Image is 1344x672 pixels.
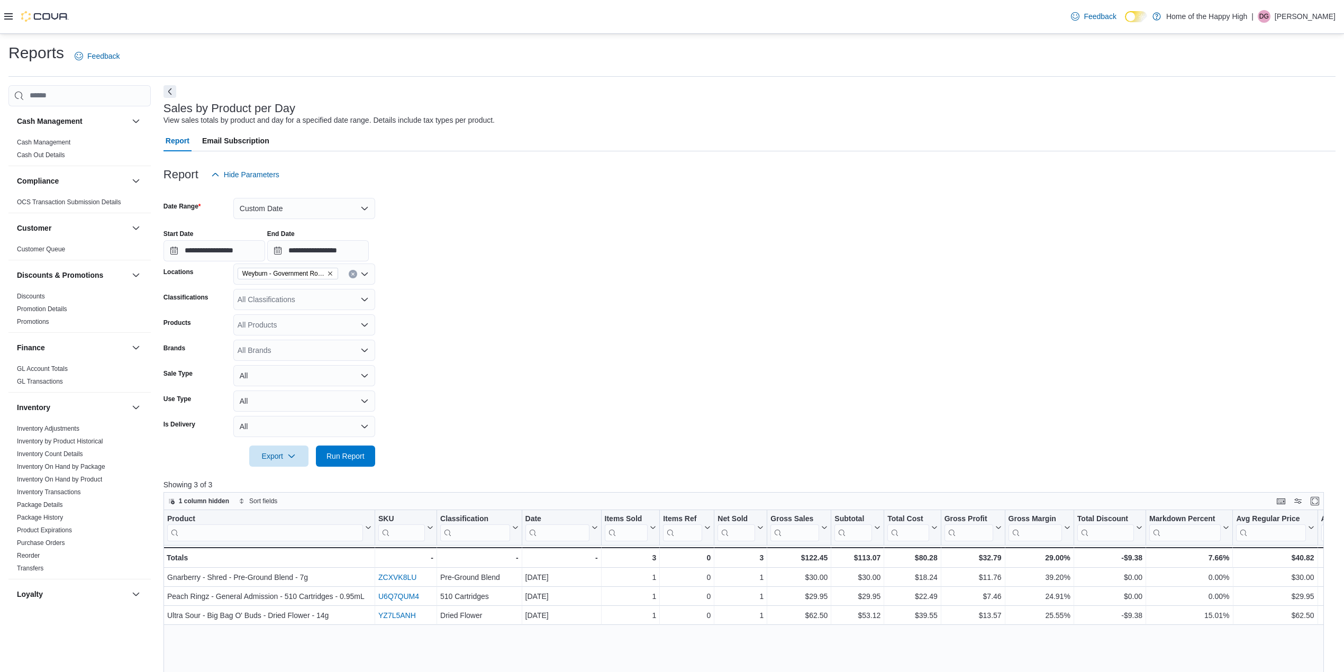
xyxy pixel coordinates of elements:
div: $13.57 [945,609,1002,622]
button: Keyboard shortcuts [1275,495,1287,507]
button: Classification [440,514,519,541]
div: Ultra Sour - Big Bag O' Buds - Dried Flower - 14g [167,609,371,622]
span: Feedback [87,51,120,61]
a: YZ7L5ANH [378,611,416,620]
div: 1 [718,590,764,603]
div: Finance [8,362,151,392]
label: Start Date [164,230,194,238]
div: Net Sold [718,514,755,541]
a: Package History [17,514,63,521]
div: 29.00% [1008,551,1070,564]
button: Customer [130,222,142,234]
div: [DATE] [525,571,597,584]
button: Enter fullscreen [1309,495,1321,507]
div: 1 [604,571,656,584]
button: All [233,416,375,437]
div: 7.66% [1149,551,1229,564]
div: 510 Cartridges [440,590,519,603]
div: $122.45 [770,551,828,564]
div: 1 [718,571,764,584]
a: Feedback [1067,6,1120,27]
button: Compliance [17,176,128,186]
button: Clear input [349,270,357,278]
div: Items Ref [663,514,702,524]
div: [DATE] [525,590,597,603]
div: Deena Gaudreau [1258,10,1270,23]
span: Package Details [17,501,63,509]
div: View sales totals by product and day for a specified date range. Details include tax types per pr... [164,115,495,126]
button: Run Report [316,446,375,467]
div: 0.00% [1149,590,1229,603]
a: Discounts [17,293,45,300]
label: Sale Type [164,369,193,378]
button: Product [167,514,371,541]
div: Inventory [8,422,151,579]
div: Avg Regular Price [1236,514,1305,524]
div: $7.46 [945,590,1002,603]
span: OCS Transaction Submission Details [17,198,121,206]
div: -$9.38 [1077,551,1142,564]
span: GL Transactions [17,377,63,386]
a: Feedback [70,46,124,67]
div: Items Sold [604,514,648,541]
button: Markdown Percent [1149,514,1229,541]
a: Promotion Details [17,305,67,313]
span: GL Account Totals [17,365,68,373]
a: Inventory Transactions [17,488,81,496]
div: Total Discount [1077,514,1134,541]
button: All [233,391,375,412]
button: Remove Weyburn - Government Road - Fire & Flower from selection in this group [327,270,333,277]
div: Product [167,514,363,524]
button: Total Cost [887,514,937,541]
button: Open list of options [360,321,369,329]
div: $80.28 [887,551,937,564]
button: Net Sold [718,514,764,541]
button: Gross Sales [770,514,828,541]
span: Inventory On Hand by Product [17,475,102,484]
button: Compliance [130,175,142,187]
a: Cash Management [17,139,70,146]
div: Items Ref [663,514,702,541]
button: Open list of options [360,295,369,304]
div: Date [525,514,589,524]
button: Gross Margin [1008,514,1070,541]
label: Use Type [164,395,191,403]
span: Cash Management [17,138,70,147]
h3: Loyalty [17,589,43,600]
div: Classification [440,514,510,541]
h3: Customer [17,223,51,233]
button: Display options [1292,495,1304,507]
div: 1 [604,590,656,603]
div: 24.91% [1008,590,1070,603]
button: SKU [378,514,433,541]
div: Loyalty [8,609,151,639]
button: Inventory [17,402,128,413]
div: 3 [604,551,656,564]
button: Loyalty [130,588,142,601]
div: Classification [440,514,510,524]
h3: Report [164,168,198,181]
div: 1 [604,609,656,622]
div: SKU [378,514,425,524]
div: $30.00 [1236,571,1314,584]
span: 1 column hidden [179,497,229,505]
span: Email Subscription [202,130,269,151]
div: Subtotal [834,514,872,541]
div: - [525,551,597,564]
div: 25.55% [1008,609,1070,622]
input: Dark Mode [1125,11,1147,22]
input: Press the down key to open a popover containing a calendar. [164,240,265,261]
div: Total Cost [887,514,929,524]
div: Gross Sales [770,514,819,524]
div: Date [525,514,589,541]
div: $32.79 [944,551,1001,564]
button: Cash Management [17,116,128,126]
p: | [1251,10,1254,23]
div: $0.00 [1077,571,1142,584]
span: Weyburn - Government Road - Fire & Flower [242,268,325,279]
button: Cash Management [130,115,142,128]
div: Product [167,514,363,541]
span: DG [1259,10,1269,23]
a: Product Expirations [17,526,72,534]
button: Finance [17,342,128,353]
